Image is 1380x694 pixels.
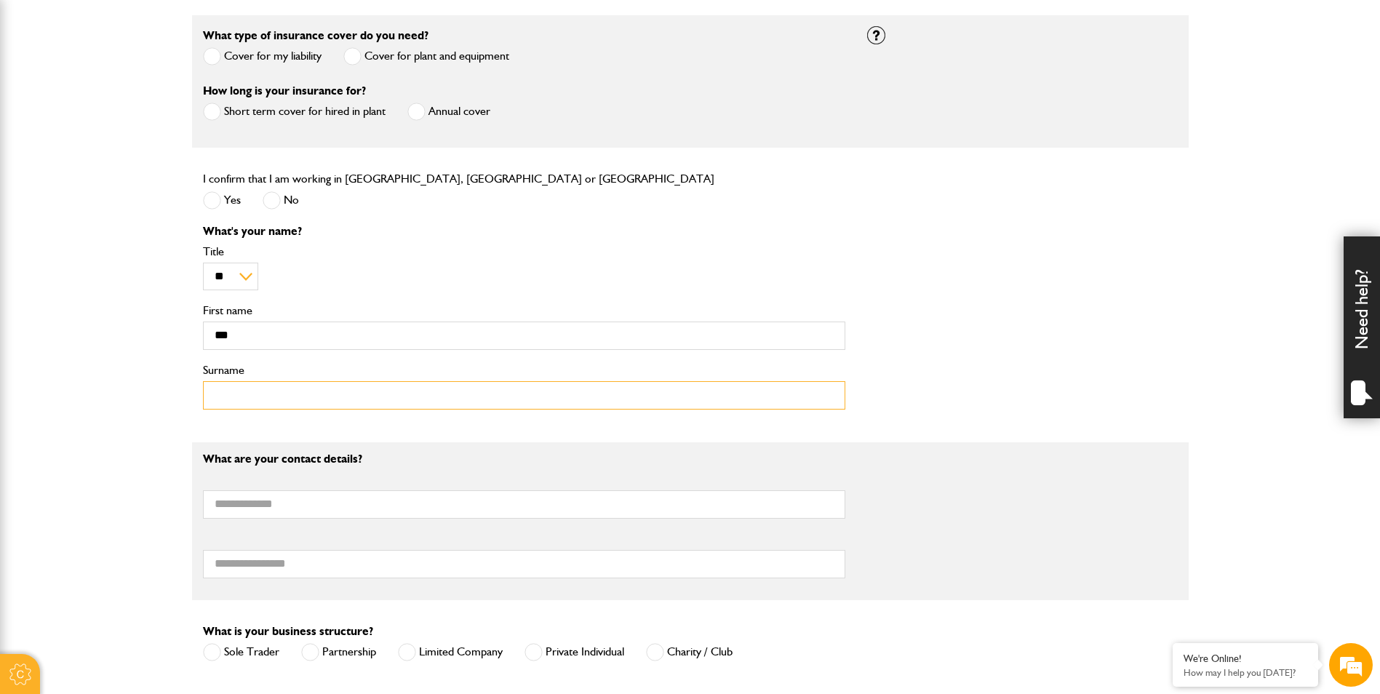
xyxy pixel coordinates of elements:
[203,453,845,465] p: What are your contact details?
[407,103,490,121] label: Annual cover
[646,643,733,661] label: Charity / Club
[398,643,503,661] label: Limited Company
[76,81,244,100] div: Chat with us now
[301,643,376,661] label: Partnership
[203,173,714,185] label: I confirm that I am working in [GEOGRAPHIC_DATA], [GEOGRAPHIC_DATA] or [GEOGRAPHIC_DATA]
[263,191,299,210] label: No
[203,626,373,637] label: What is your business structure?
[203,226,845,237] p: What's your name?
[1344,236,1380,418] div: Need help?
[198,448,264,468] em: Start Chat
[19,263,266,436] textarea: Type your message and hit 'Enter'
[19,220,266,252] input: Enter your phone number
[19,178,266,210] input: Enter your email address
[1184,653,1307,665] div: We're Online!
[525,643,624,661] label: Private Individual
[343,47,509,65] label: Cover for plant and equipment
[203,364,845,376] label: Surname
[25,81,61,101] img: d_20077148190_company_1631870298795_20077148190
[19,135,266,167] input: Enter your last name
[1184,667,1307,678] p: How may I help you today?
[203,103,386,121] label: Short term cover for hired in plant
[203,246,845,258] label: Title
[203,305,845,316] label: First name
[203,85,366,97] label: How long is your insurance for?
[203,30,428,41] label: What type of insurance cover do you need?
[203,191,241,210] label: Yes
[203,643,279,661] label: Sole Trader
[239,7,274,42] div: Minimize live chat window
[203,47,322,65] label: Cover for my liability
